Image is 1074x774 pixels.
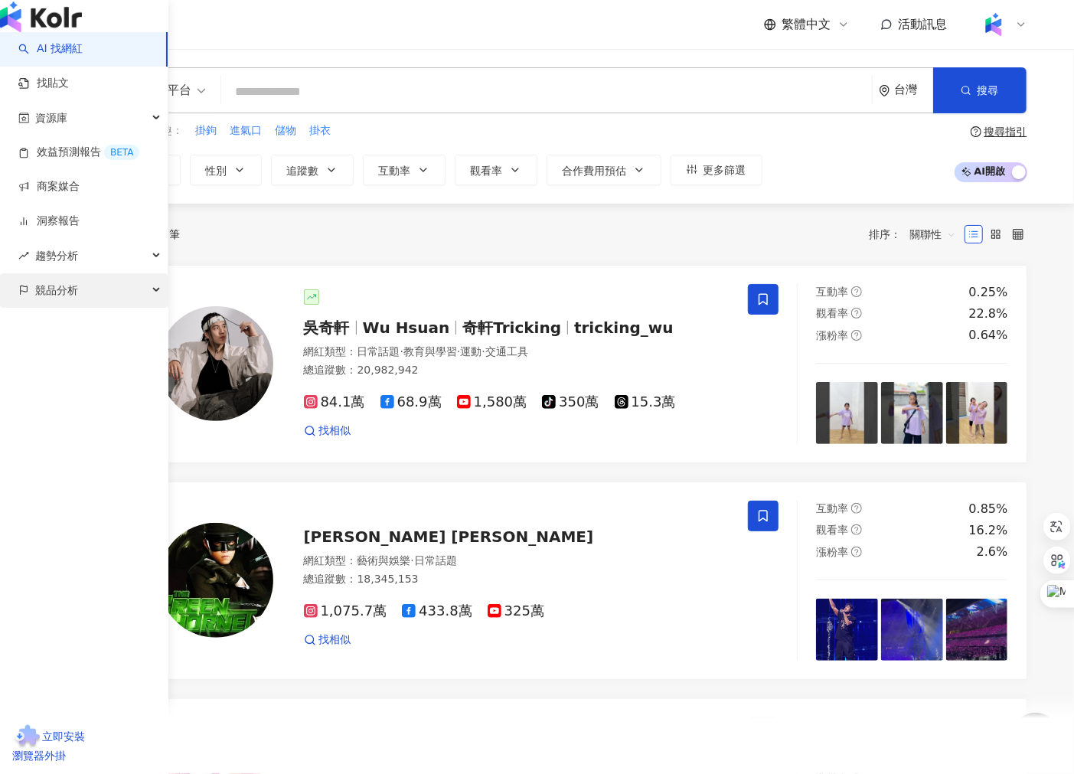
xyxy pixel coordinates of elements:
button: 進氣口 [230,122,263,139]
a: 找貼文 [18,76,69,91]
a: searchAI 找網紅 [18,41,83,57]
span: 追蹤數 [287,165,319,177]
span: 找相似 [319,423,351,439]
img: Kolr%20app%20icon%20%281%29.png [979,10,1008,39]
a: KOL Avatar[PERSON_NAME] [PERSON_NAME]網紅類型：藝術與娛樂·日常話題總追蹤數：18,345,1531,075.7萬433.8萬325萬找相似互動率questi... [109,482,1027,680]
div: 總追蹤數 ： 18,345,153 [304,572,730,587]
span: question-circle [971,126,981,137]
span: 84.1萬 [304,394,365,410]
button: 追蹤數 [271,155,354,185]
div: 網紅類型 ： [304,345,730,360]
span: tricking_wu [574,318,674,337]
img: post-image [946,599,1008,661]
span: 藝術與娛樂 [357,554,411,567]
span: 搜尋 [978,84,999,96]
button: 掛鉤 [195,122,218,139]
span: 433.8萬 [402,603,472,619]
a: 效益預測報告BETA [18,145,139,160]
span: 活動訊息 [899,17,948,31]
button: 性別 [190,155,262,185]
span: 趨勢分析 [35,239,78,273]
span: 進氣口 [230,123,263,139]
button: 儲物 [275,122,298,139]
img: KOL Avatar [158,523,273,638]
div: 2.6% [977,544,1008,560]
span: 68.9萬 [380,394,442,410]
button: 掛衣 [309,122,332,139]
button: 搜尋 [933,67,1027,113]
span: rise [18,250,29,261]
img: post-image [816,599,878,661]
span: 互動率 [379,165,411,177]
button: 合作費用預估 [547,155,661,185]
a: 商案媒合 [18,179,80,194]
span: 1,580萬 [457,394,527,410]
span: · [400,345,403,358]
button: 互動率 [363,155,446,185]
span: 日常話題 [357,345,400,358]
span: · [482,345,485,358]
span: 觀看率 [816,524,848,536]
span: 繁體中文 [782,16,831,33]
span: question-circle [851,503,862,514]
div: 總追蹤數 ： 20,982,942 [304,363,730,378]
span: 漲粉率 [816,329,848,341]
div: 搜尋指引 [984,126,1027,138]
span: 教育與學習 [403,345,457,358]
span: environment [879,85,890,96]
span: 1,075.7萬 [304,603,387,619]
div: 排序： [870,222,965,247]
span: question-circle [851,524,862,535]
span: 350萬 [542,394,599,410]
span: 競品分析 [35,273,78,308]
span: 掛鉤 [196,123,217,139]
button: 觀看率 [455,155,537,185]
div: 16.2% [969,522,1008,539]
a: 找相似 [304,632,351,648]
a: chrome extension立即安裝 瀏覽器外掛 [12,725,1062,762]
span: 儲物 [276,123,297,139]
div: 0.85% [969,501,1008,518]
button: 更多篩選 [671,155,762,185]
span: 日常話題 [414,554,457,567]
span: 奇軒Tricking [462,318,561,337]
div: 0.64% [969,327,1008,344]
span: 漲粉率 [816,546,848,558]
span: · [411,554,414,567]
span: 掛衣 [310,123,331,139]
span: 325萬 [488,603,544,619]
div: 0.25% [969,284,1008,301]
span: 觀看率 [816,307,848,319]
span: 15.3萬 [615,394,676,410]
span: 立即安裝 瀏覽器外掛 [12,730,85,762]
img: KOL Avatar [158,306,273,421]
a: 找相似 [304,423,351,439]
span: 關聯性 [910,222,956,247]
span: 互動率 [816,286,848,298]
span: 找相似 [319,632,351,648]
span: Wu Hsuan [363,318,450,337]
span: question-circle [851,330,862,341]
span: 運動 [460,345,482,358]
span: 更多篩選 [703,164,746,176]
img: post-image [881,382,943,444]
img: post-image [816,382,878,444]
span: 互動率 [816,502,848,514]
span: 資源庫 [35,101,67,136]
img: post-image [946,382,1008,444]
span: 吳奇軒 [304,318,350,337]
span: 觀看率 [471,165,503,177]
span: question-circle [851,286,862,297]
span: 合作費用預估 [563,165,627,177]
div: 台灣 [895,83,933,96]
a: KOL Avatar吳奇軒Wu Hsuan奇軒Trickingtricking_wu網紅類型：日常話題·教育與學習·運動·交通工具總追蹤數：20,982,94284.1萬68.9萬1,580萬3... [109,265,1027,463]
a: 洞察報告 [18,214,80,229]
span: [PERSON_NAME] [PERSON_NAME] [304,527,594,546]
span: question-circle [851,308,862,318]
div: 網紅類型 ： [304,554,730,569]
div: 22.8% [969,305,1008,322]
img: post-image [881,599,943,661]
img: chrome extension [12,725,42,750]
span: · [457,345,460,358]
span: 交通工具 [485,345,528,358]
